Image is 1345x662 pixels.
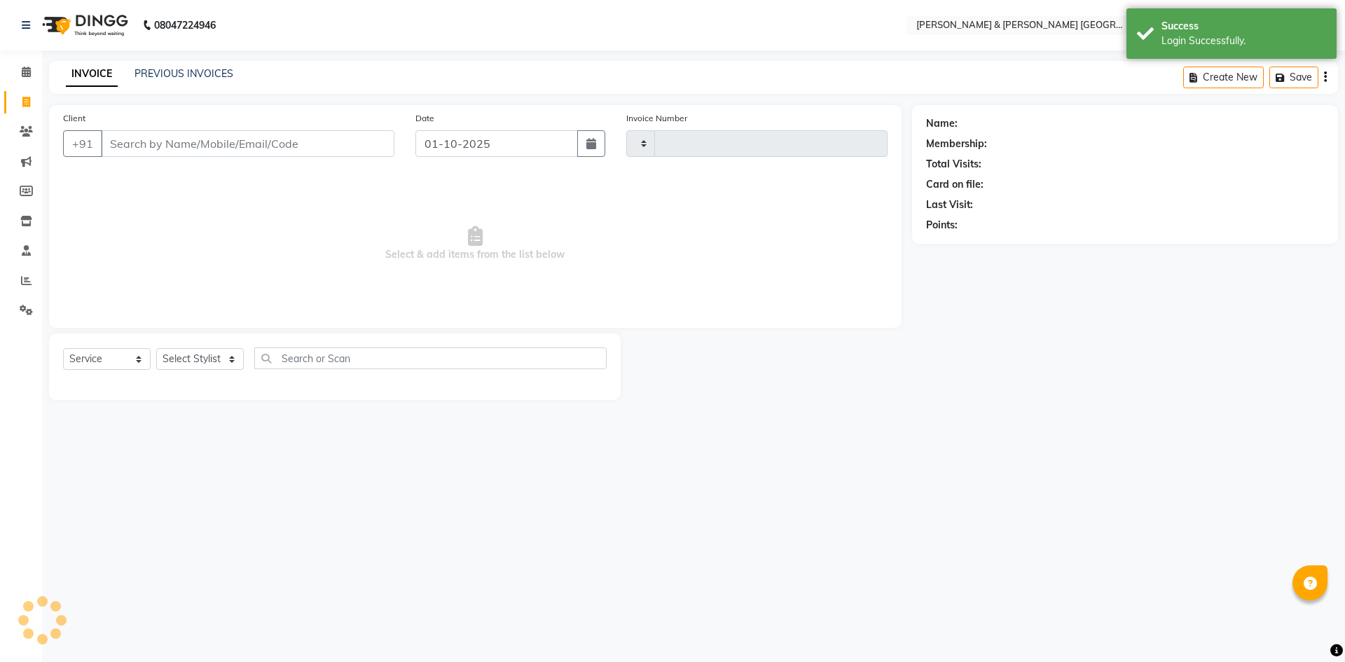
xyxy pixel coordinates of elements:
input: Search by Name/Mobile/Email/Code [101,130,394,157]
img: logo [36,6,132,45]
label: Invoice Number [626,112,687,125]
button: Save [1269,67,1318,88]
div: Membership: [926,137,987,151]
div: Card on file: [926,177,984,192]
div: Name: [926,116,958,131]
span: Select & add items from the list below [63,174,888,314]
a: PREVIOUS INVOICES [134,67,233,80]
input: Search or Scan [254,347,607,369]
button: Create New [1183,67,1264,88]
div: Total Visits: [926,157,981,172]
label: Client [63,112,85,125]
div: Login Successfully. [1161,34,1326,48]
label: Date [415,112,434,125]
div: Last Visit: [926,198,973,212]
a: INVOICE [66,62,118,87]
button: +91 [63,130,102,157]
b: 08047224946 [154,6,216,45]
div: Points: [926,218,958,233]
div: Success [1161,19,1326,34]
